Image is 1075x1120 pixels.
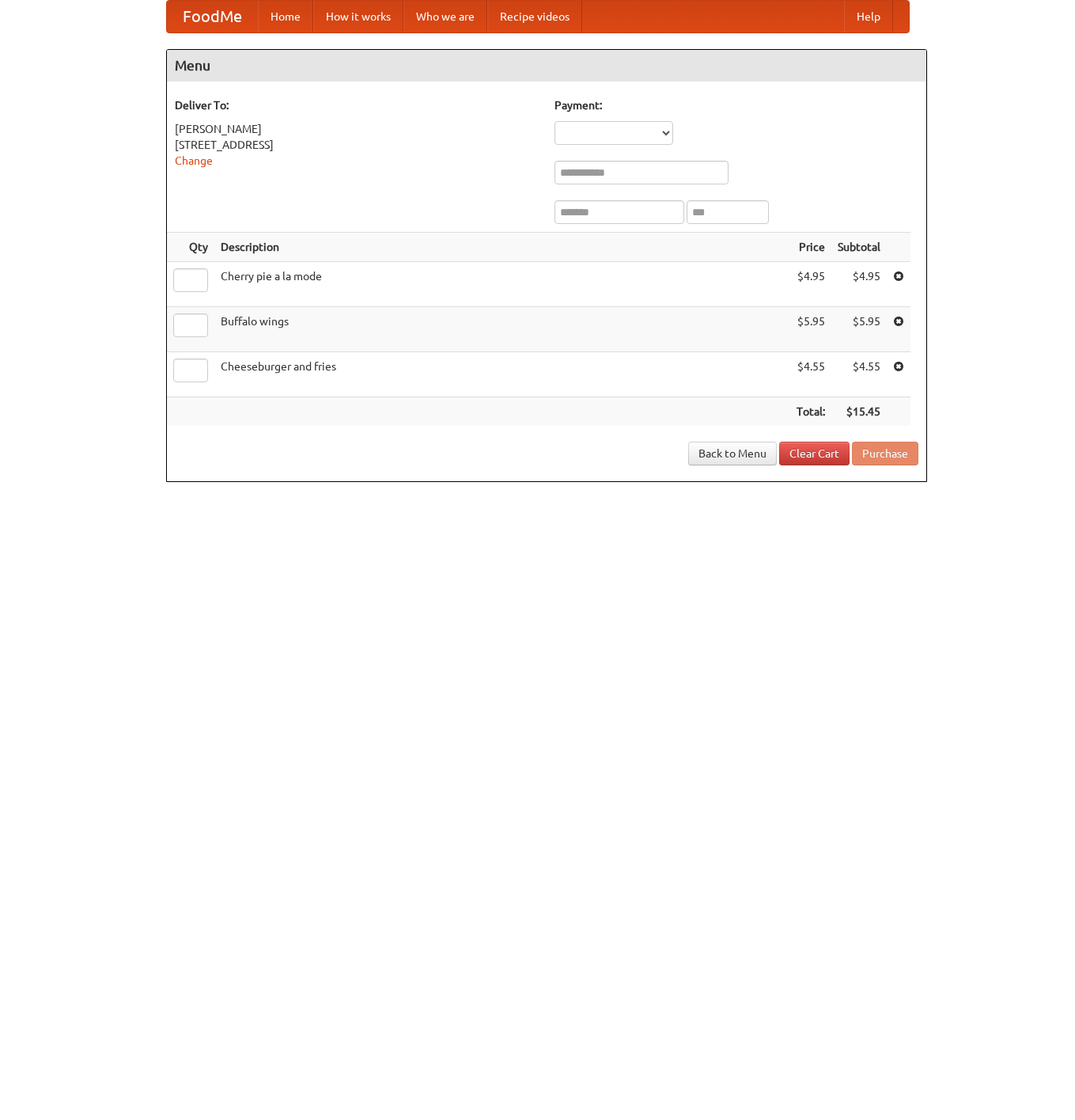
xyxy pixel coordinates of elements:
a: Help [844,1,893,32]
button: Purchase [852,442,918,465]
th: Subtotal [831,233,887,262]
td: $4.55 [831,352,887,397]
td: $4.95 [790,262,831,307]
h5: Deliver To: [175,97,539,113]
td: $4.55 [790,352,831,397]
a: Change [175,154,213,167]
td: $5.95 [831,307,887,352]
td: $4.95 [831,262,887,307]
td: $5.95 [790,307,831,352]
th: Total: [790,397,831,427]
a: Who we are [403,1,487,32]
td: Cheeseburger and fries [214,352,790,397]
h4: Menu [167,50,926,82]
a: Home [258,1,313,32]
a: Recipe videos [487,1,582,32]
th: Description [214,233,790,262]
th: Qty [167,233,214,262]
div: [STREET_ADDRESS] [175,137,539,153]
th: $15.45 [831,397,887,427]
a: FoodMe [167,1,258,32]
td: Cherry pie a la mode [214,262,790,307]
div: [PERSON_NAME] [175,121,539,137]
th: Price [790,233,831,262]
a: How it works [313,1,403,32]
td: Buffalo wings [214,307,790,352]
a: Back to Menu [688,442,777,465]
a: Clear Cart [779,442,850,465]
h5: Payment: [555,97,918,113]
